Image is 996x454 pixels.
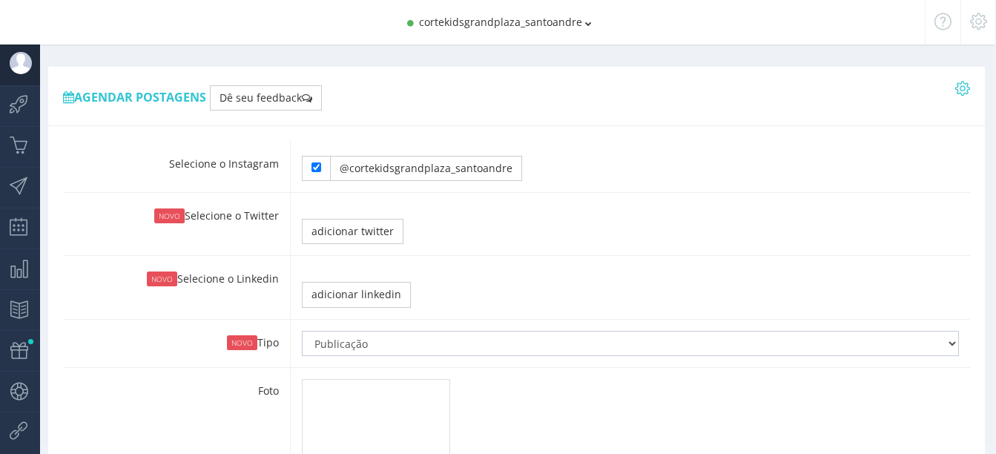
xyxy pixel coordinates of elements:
[63,257,290,286] label: Selecione o Linkedin
[154,208,185,223] small: NOVO
[10,52,32,74] img: User Image
[63,194,290,223] label: Selecione o Twitter
[302,282,411,307] a: adicionar linkedin
[63,142,290,171] label: Selecione o Instagram
[63,369,290,398] label: Foto
[302,156,522,181] div: Basic example
[210,85,322,111] button: Dê seu feedback
[227,335,257,350] small: NOVO
[302,219,403,244] a: adicionar twitter
[63,89,206,105] span: Agendar Postagens
[419,15,582,29] span: cortekidsgrandplaza_santoandre
[63,320,290,350] label: Tipo
[330,156,522,181] button: @cortekidsgrandplaza_santoandre
[147,272,177,286] small: NOVO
